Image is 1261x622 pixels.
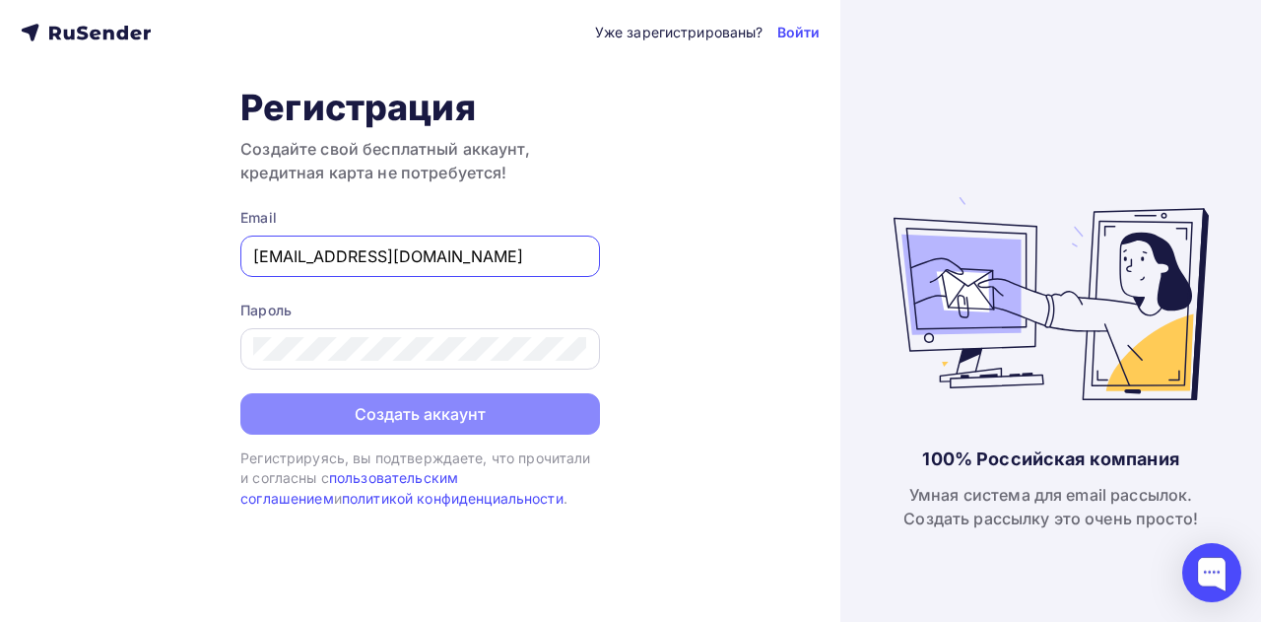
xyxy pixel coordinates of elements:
[240,393,600,435] button: Создать аккаунт
[240,137,600,184] h3: Создайте свой бесплатный аккаунт, кредитная карта не потребуется!
[240,208,600,228] div: Email
[240,469,458,506] a: пользовательским соглашением
[240,449,600,509] div: Регистрируясь, вы подтверждаете, что прочитали и согласны с и .
[777,23,821,42] a: Войти
[922,448,1178,471] div: 100% Российская компания
[595,23,763,42] div: Уже зарегистрированы?
[240,301,600,320] div: Пароль
[253,244,587,268] input: Укажите свой email
[903,483,1198,530] div: Умная система для email рассылок. Создать рассылку это очень просто!
[342,490,564,507] a: политикой конфиденциальности
[240,86,600,129] h1: Регистрация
